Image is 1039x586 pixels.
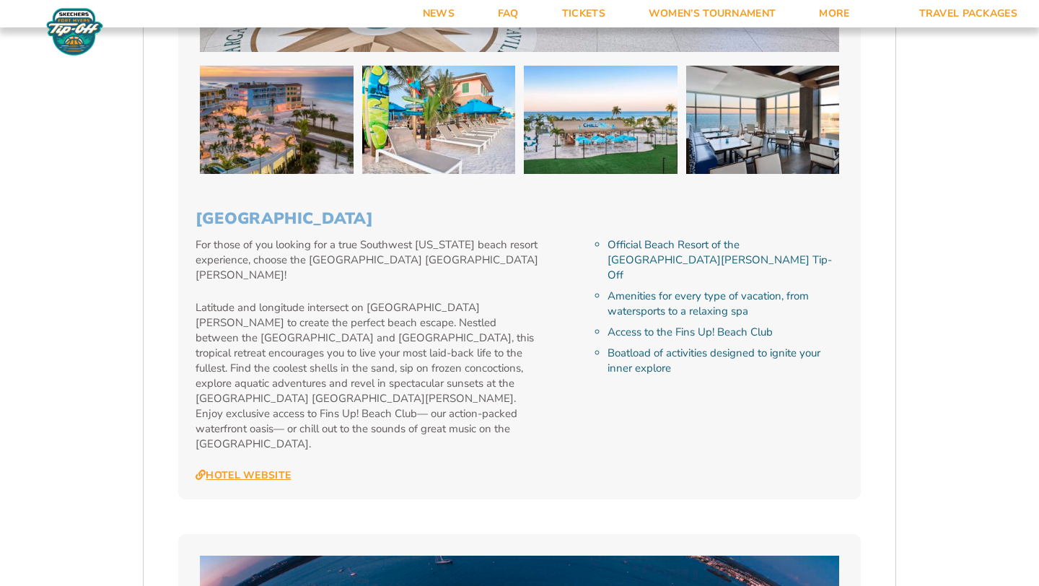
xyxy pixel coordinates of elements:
img: Margaritaville Beach Resort (2025 BEACH) [362,66,516,174]
p: Latitude and longitude intersect on [GEOGRAPHIC_DATA][PERSON_NAME] to create the perfect beach es... [196,300,541,452]
img: Margaritaville Beach Resort (2025 BEACH) [686,66,840,174]
li: Official Beach Resort of the [GEOGRAPHIC_DATA][PERSON_NAME] Tip-Off [608,237,843,283]
li: Access to the Fins Up! Beach Club [608,325,843,340]
p: For those of you looking for a true Southwest [US_STATE] beach resort experience, choose the [GEO... [196,237,541,283]
h3: [GEOGRAPHIC_DATA] [196,209,843,228]
li: Amenities for every type of vacation, from watersports to a relaxing spa [608,289,843,319]
a: Hotel Website [196,469,291,482]
li: Boatload of activities designed to ignite your inner explore [608,346,843,376]
img: Fort Myers Tip-Off [43,7,106,56]
img: Margaritaville Beach Resort (2025 BEACH) [524,66,678,174]
img: Margaritaville Beach Resort (2025 BEACH) [200,66,354,174]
